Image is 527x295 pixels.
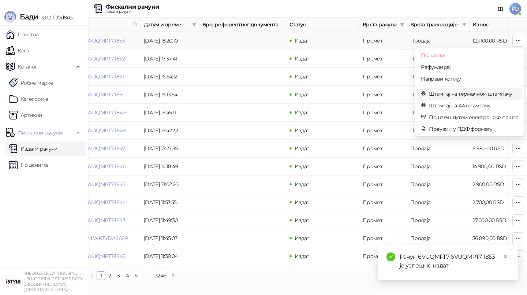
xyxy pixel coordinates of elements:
a: Робне марке [9,75,53,90]
span: Издат [295,109,309,116]
td: 27.000,00 RSD [470,211,521,229]
span: check-circle [386,252,395,261]
li: 3246 [152,271,169,280]
td: 6VUQMPT7-6VUQMPT7-1847 [54,140,141,158]
td: 14.900,00 RSD [470,158,521,176]
span: right [171,273,175,278]
a: 3246 [153,272,168,280]
a: 6VUQMPT7-6VUQMPT7-1847 [57,145,125,152]
td: [DATE] 11:45:07 [141,229,199,247]
td: NLWKTVDA-NLWKTVDA-1669 [54,229,141,247]
span: Издат [295,145,309,152]
td: 6VUQMPT7-6VUQMPT7-1849 [54,104,141,122]
td: Промет [360,32,407,50]
td: 2.700,00 RSD [470,193,521,211]
td: Промет [360,229,407,247]
a: 6VUQMPT7-6VUQMPT7-1846 [57,163,126,170]
a: 6VUQMPT7-6VUQMPT7-1853 [57,37,125,44]
span: Издат [295,253,309,259]
th: Број референтног документа [199,18,287,32]
span: Издат [295,127,309,134]
span: PD [509,3,521,15]
a: 6VUQMPT7-6VUQMPT7-1851 [57,73,124,80]
div: Рачун 6VUQMPT7-6VUQMPT7-1853 је успешно издат [400,252,509,270]
td: [DATE] 16:54:12 [141,68,199,86]
td: Промет [360,68,407,86]
span: left [90,273,94,278]
td: [DATE] 13:02:20 [141,176,199,193]
span: 3.11.3-fd0d8d3 [38,14,72,21]
span: Износ [472,21,511,29]
span: filter [192,22,197,27]
a: ArtikliАртикли [9,108,42,122]
span: Издат [295,199,309,206]
a: 6VUQMPT7-6VUQMPT7-1852 [57,55,125,62]
td: Продаја [407,140,470,158]
a: 6VUQMPT7-6VUQMPT7-1842 [57,253,125,259]
span: Штампај на А4 штампачу [429,102,518,110]
td: Продаја [407,229,470,247]
td: 2.900,00 RSD [470,176,521,193]
span: Издат [295,181,309,188]
td: 6VUQMPT7-6VUQMPT7-1851 [54,68,141,86]
span: Издат [295,37,309,44]
td: [DATE] 15:45:11 [141,104,199,122]
img: Logo [4,11,16,23]
td: Продаја [407,104,470,122]
td: Промет [360,211,407,229]
a: Почетна [6,27,39,42]
a: 4 [123,272,131,280]
small: PREDUZEĆE ZA TRGOVINU I USLUGE ISTYLE STORES DOO [GEOGRAPHIC_DATA] ([GEOGRAPHIC_DATA]) [23,271,82,292]
td: 36.890,00 RSD [470,229,521,247]
span: filter [462,22,467,27]
td: [DATE] 17:37:41 [141,50,199,68]
button: left [88,271,97,280]
td: Промет [360,176,407,193]
span: Каталог [18,59,37,74]
span: ••• [141,271,152,280]
a: 6VUQMPT7-6VUQMPT7-1843 [57,217,125,224]
td: Продаја [407,32,470,50]
span: Врста трансакције [410,21,459,29]
td: 6VUQMPT7-6VUQMPT7-1850 [54,86,141,104]
th: Број рачуна [54,18,141,32]
span: Врста рачуна [363,21,397,29]
span: Издат [295,163,309,170]
div: Издати рачуни [105,10,159,14]
a: Каса [6,43,29,58]
td: Промет [360,50,407,68]
td: 6VUQMPT7-6VUQMPT7-1843 [54,211,141,229]
li: Следећих 5 Страна [141,271,152,280]
a: 6VUQMPT7-6VUQMPT7-1850 [57,91,125,98]
span: Издат [295,217,309,224]
a: 6VUQMPT7-6VUQMPT7-1848 [57,127,126,134]
a: 5 [132,272,140,280]
div: Фискални рачуни [105,4,159,10]
a: NLWKTVDA-NLWKTVDA-1669 [57,235,128,241]
td: Промет [360,140,407,158]
td: Промет [360,247,407,265]
td: [DATE] 16:13:54 [141,86,199,104]
a: 6VUQMPT7-6VUQMPT7-1849 [57,109,126,116]
img: 64x64-companyLogo-77b92cf4-9946-4f36-9751-bf7bb5fd2c7d.png [6,274,20,289]
span: close [503,254,508,259]
th: Статус [287,18,360,32]
a: По данима [9,158,48,172]
li: Следећа страна [169,271,177,280]
span: Штампај на термалном штампачу [429,90,518,98]
span: filter [191,19,198,30]
td: Промет [360,86,407,104]
a: 3 [115,272,123,280]
li: 5 [132,271,141,280]
td: [DATE] 11:49:30 [141,211,199,229]
td: Продаја [407,211,470,229]
a: 6VUQMPT7-6VUQMPT7-1844 [57,199,126,206]
a: 1 [97,272,105,280]
td: [DATE] 18:20:10 [141,32,199,50]
td: [DATE] 14:18:49 [141,158,199,176]
span: Поништи [421,51,518,59]
li: 4 [123,271,132,280]
td: Продаја [407,86,470,104]
td: Продаја [407,176,470,193]
li: Претходна страна [88,271,97,280]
